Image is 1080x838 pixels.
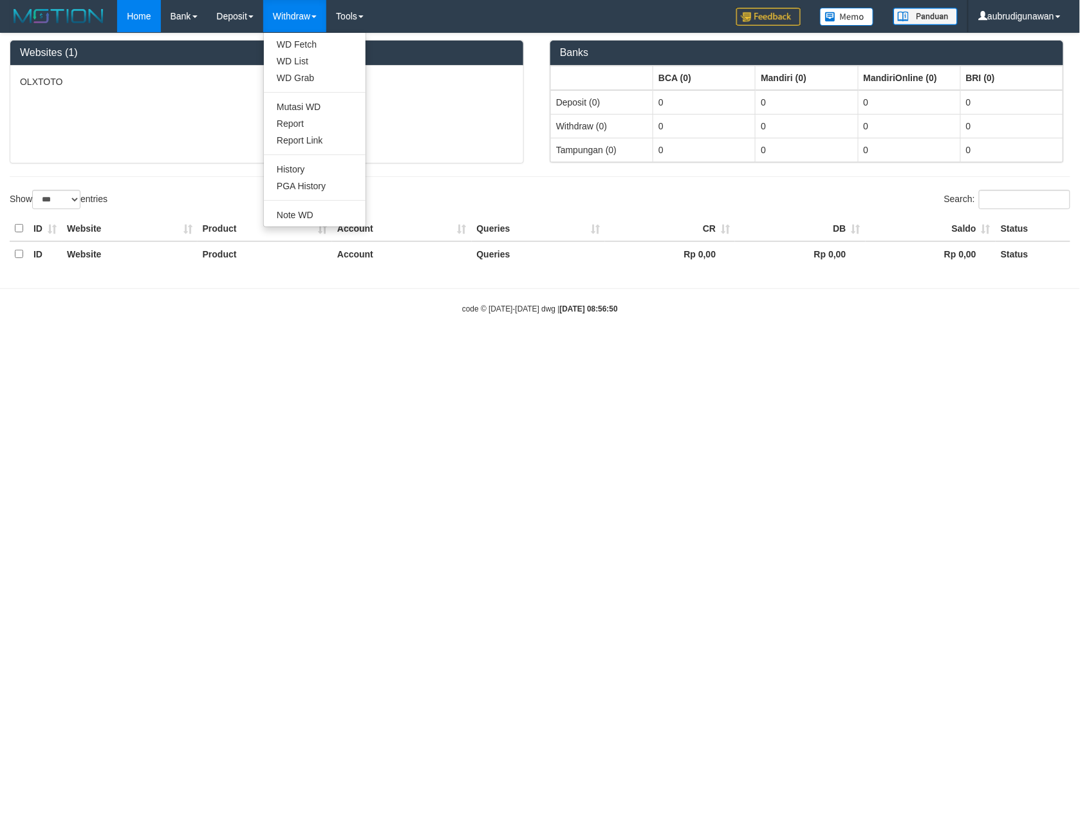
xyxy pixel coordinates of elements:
[551,90,653,115] td: Deposit (0)
[605,241,735,266] th: Rp 0,00
[264,36,366,53] a: WD Fetch
[472,216,606,241] th: Queries
[653,66,756,90] th: Group: activate to sort column ascending
[605,216,735,241] th: CR
[960,66,1063,90] th: Group: activate to sort column ascending
[735,241,865,266] th: Rp 0,00
[264,70,366,86] a: WD Grab
[62,216,198,241] th: Website
[264,53,366,70] a: WD List
[62,241,198,266] th: Website
[735,216,865,241] th: DB
[28,241,62,266] th: ID
[736,8,801,26] img: Feedback.jpg
[264,207,366,223] a: Note WD
[28,216,62,241] th: ID
[756,114,858,138] td: 0
[332,241,472,266] th: Account
[551,66,653,90] th: Group: activate to sort column ascending
[198,241,332,266] th: Product
[264,98,366,115] a: Mutasi WD
[10,6,107,26] img: MOTION_logo.png
[996,241,1070,266] th: Status
[996,216,1070,241] th: Status
[264,161,366,178] a: History
[858,138,960,162] td: 0
[653,90,756,115] td: 0
[858,90,960,115] td: 0
[960,138,1063,162] td: 0
[866,241,996,266] th: Rp 0,00
[979,190,1070,209] input: Search:
[20,47,514,59] h3: Websites (1)
[551,114,653,138] td: Withdraw (0)
[472,241,606,266] th: Queries
[960,90,1063,115] td: 0
[858,114,960,138] td: 0
[264,178,366,194] a: PGA History
[944,190,1070,209] label: Search:
[858,66,960,90] th: Group: activate to sort column ascending
[560,304,618,313] strong: [DATE] 08:56:50
[653,114,756,138] td: 0
[264,115,366,132] a: Report
[264,132,366,149] a: Report Link
[332,216,472,241] th: Account
[893,8,958,25] img: panduan.png
[653,138,756,162] td: 0
[198,216,332,241] th: Product
[820,8,874,26] img: Button%20Memo.svg
[560,47,1054,59] h3: Banks
[756,138,858,162] td: 0
[960,114,1063,138] td: 0
[10,190,107,209] label: Show entries
[866,216,996,241] th: Saldo
[20,75,514,88] p: OLXTOTO
[32,190,80,209] select: Showentries
[551,138,653,162] td: Tampungan (0)
[756,66,858,90] th: Group: activate to sort column ascending
[462,304,618,313] small: code © [DATE]-[DATE] dwg |
[756,90,858,115] td: 0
